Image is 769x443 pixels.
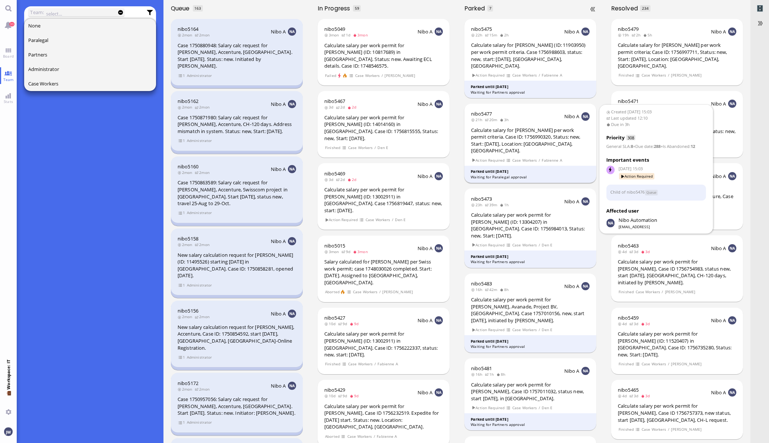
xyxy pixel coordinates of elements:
[471,417,590,422] div: Parked until [DATE]
[379,289,381,295] span: /
[28,37,48,43] span: Paralegal
[471,174,590,180] div: Waiting for Paralegal approval
[325,217,358,223] span: Action Required
[631,143,633,149] strong: 8
[618,258,736,286] div: Calculate salary per work permit for [PERSON_NAME], Case ID 1756754983, status new, start [DATE],...
[641,361,666,367] span: Case Workers
[671,426,702,433] span: [PERSON_NAME]
[471,280,492,287] a: nibo5483
[564,368,580,374] span: Nibo A
[500,117,511,122] span: 3h
[178,104,195,110] span: 2mon
[377,145,389,151] span: Den E
[489,6,491,11] span: 7
[178,314,195,319] span: 2mon
[178,235,198,242] a: nibo5158
[606,134,624,141] span: Priority
[728,172,736,180] img: NA
[471,422,590,427] div: Waiting for Partners approval
[347,104,359,110] span: 2d
[618,387,639,393] a: nibo5465
[564,283,580,290] span: Nibo A
[728,244,736,252] img: NA
[618,426,634,433] span: Finished
[538,242,541,248] span: /
[435,316,443,324] img: NA
[471,405,505,411] span: Action Required
[435,100,443,108] img: NA
[348,145,373,151] span: Case Workers
[471,242,505,248] span: Action Required
[618,98,639,104] a: nibo5471
[633,143,635,149] span: +
[581,28,590,36] img: NA
[178,210,185,216] span: view 1 items
[618,361,634,367] span: Finished
[325,72,336,79] span: Failed
[186,354,212,360] span: Administrator
[4,427,12,436] img: You
[171,4,192,13] span: Queue
[643,32,655,38] span: 5h
[500,287,511,292] span: 8h
[195,387,212,392] span: 2mon
[618,249,629,254] span: 4d
[271,101,286,107] span: Nibo A
[663,143,689,149] span: Is Abandoned
[471,381,590,402] div: Calculate salary per work permit for [PERSON_NAME], Case ID 1757011032, status new, start [DATE],...
[633,143,661,149] span: :
[728,100,736,108] img: NA
[271,166,286,172] span: Nibo A
[581,367,590,375] img: NA
[668,426,670,433] span: /
[711,100,726,107] span: Nibo A
[691,143,695,149] strong: 12
[618,314,639,321] span: nibo5459
[542,405,553,411] span: Den E
[178,26,198,32] span: nibo5164
[324,403,443,430] div: Calculate salary per work permit for [PERSON_NAME], Case ID 1756232519. Expedite for [DATE] start...
[186,72,212,79] span: Administrator
[288,382,296,390] img: NA
[618,330,736,358] div: Calculate salary per work permit for [PERSON_NAME] (ID: 11520407) in [GEOGRAPHIC_DATA]. Case ID: ...
[618,242,639,249] a: nibo5463
[324,26,345,32] span: nibo5049
[178,354,185,360] span: view 1 items
[186,419,212,426] span: Administrator
[324,314,345,321] a: nibo5427
[377,361,398,367] span: Fabienne A
[325,289,340,295] span: Aborted
[194,6,201,11] span: 163
[350,321,361,326] span: 9d
[418,173,433,180] span: Nibo A
[629,321,641,326] span: 3d
[471,169,590,174] div: Parked until [DATE]
[178,380,198,387] a: nibo5172
[186,210,212,216] span: Administrator
[324,186,443,214] div: Calculate salary per work permit for [PERSON_NAME] (ID: 13002911) in [GEOGRAPHIC_DATA]. Case 1756...
[288,100,296,108] img: NA
[178,307,198,314] a: nibo5156
[178,32,195,38] span: 2mon
[324,393,338,398] span: 10d
[485,202,500,207] span: 39m
[471,42,590,69] div: Calculate salary for [PERSON_NAME] (ID: 11903950) per work permit criteria. Case 1756988603, stat...
[24,48,156,62] button: Partners
[195,32,212,38] span: 2mon
[626,135,635,140] span: 308
[542,72,562,78] span: Fabienne A
[271,382,286,389] span: Nibo A
[542,157,562,164] span: Fabienne A
[665,289,695,295] span: [PERSON_NAME]
[471,339,590,344] div: Parked until [DATE]
[618,32,632,38] span: 19h
[435,244,443,252] img: NA
[471,157,505,164] span: Action Required
[471,90,590,95] div: Waiting for Partners approval
[512,242,537,248] span: Case Workers
[629,249,641,254] span: 3d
